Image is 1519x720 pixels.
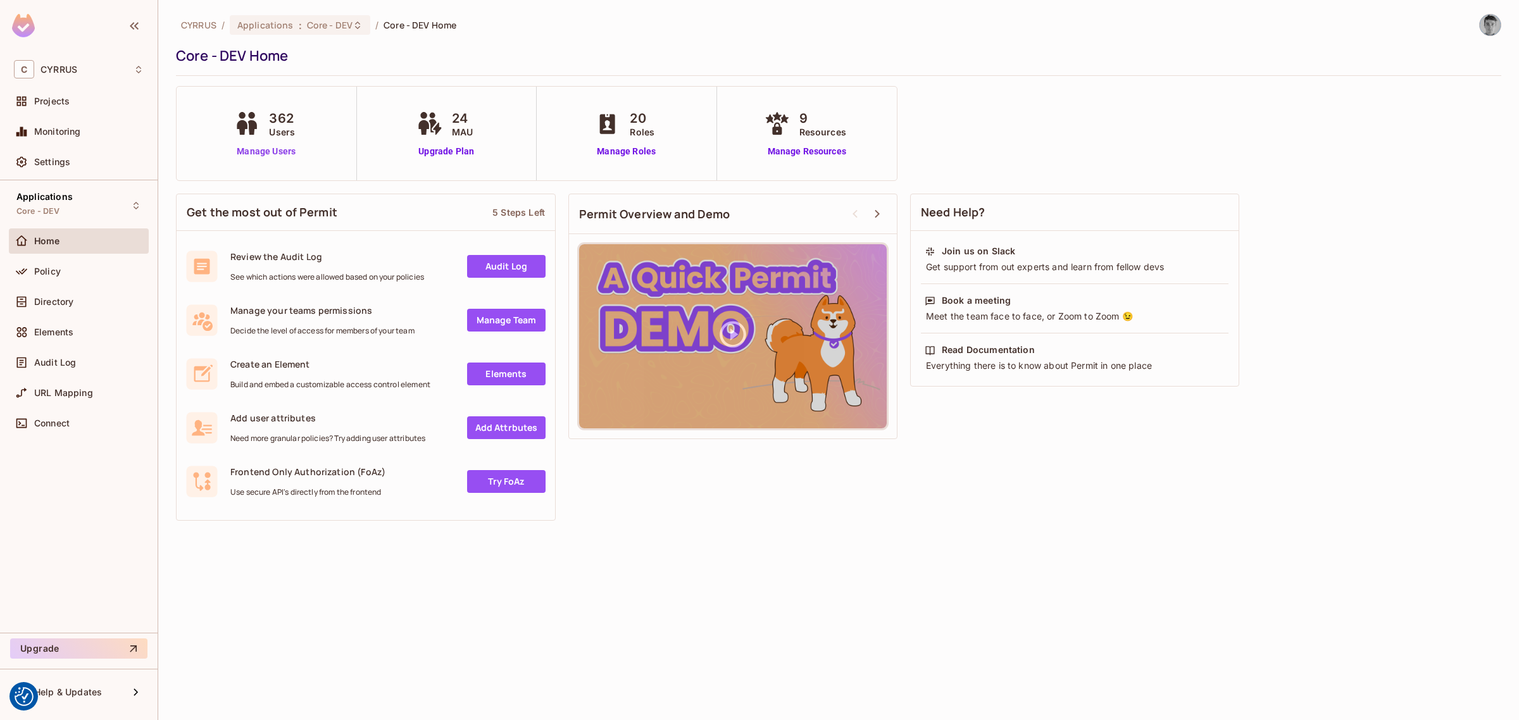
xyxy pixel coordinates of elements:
a: Add Attrbutes [467,416,546,439]
span: Applications [237,19,294,31]
a: Manage Users [231,145,301,158]
img: Revisit consent button [15,687,34,706]
li: / [222,19,225,31]
div: 5 Steps Left [492,206,545,218]
a: Manage Team [467,309,546,332]
div: Core - DEV Home [176,46,1495,65]
span: MAU [452,125,473,139]
span: 24 [452,109,473,128]
span: Decide the level of access for members of your team [230,326,415,336]
span: Help & Updates [34,687,102,697]
span: Connect [34,418,70,428]
img: Vladimír Krejsa [1480,15,1501,35]
span: : [298,20,303,30]
span: Directory [34,297,73,307]
span: Build and embed a customizable access control element [230,380,430,390]
span: Frontend Only Authorization (FoAz) [230,466,385,478]
div: Read Documentation [942,344,1035,356]
span: Need Help? [921,204,985,220]
div: Meet the team face to face, or Zoom to Zoom 😉 [925,310,1225,323]
span: Core - DEV Home [384,19,456,31]
div: Book a meeting [942,294,1011,307]
span: Elements [34,327,73,337]
span: Monitoring [34,127,81,137]
span: Permit Overview and Demo [579,206,730,222]
span: Core - DEV [307,19,353,31]
span: Core - DEV [16,206,60,216]
span: 20 [630,109,654,128]
span: Create an Element [230,358,430,370]
span: See which actions were allowed based on your policies [230,272,424,282]
a: Manage Resources [761,145,853,158]
span: C [14,60,34,78]
span: Projects [34,96,70,106]
a: Try FoAz [467,470,546,493]
span: Users [269,125,295,139]
span: 9 [799,109,846,128]
span: Resources [799,125,846,139]
li: / [375,19,378,31]
span: Home [34,236,60,246]
span: Applications [16,192,73,202]
span: Need more granular policies? Try adding user attributes [230,433,425,444]
span: Add user attributes [230,412,425,424]
span: Manage your teams permissions [230,304,415,316]
a: Audit Log [467,255,546,278]
div: Everything there is to know about Permit in one place [925,359,1225,372]
div: Join us on Slack [942,245,1015,258]
span: Workspace: CYRRUS [41,65,77,75]
span: Settings [34,157,70,167]
span: Policy [34,266,61,276]
img: SReyMgAAAABJRU5ErkJggg== [12,14,35,37]
span: Audit Log [34,357,76,368]
span: the active workspace [181,19,216,31]
button: Upgrade [10,638,147,659]
div: Get support from out experts and learn from fellow devs [925,261,1225,273]
a: Elements [467,363,546,385]
span: Review the Audit Log [230,251,424,263]
a: Manage Roles [592,145,661,158]
span: Get the most out of Permit [187,204,337,220]
span: Roles [630,125,654,139]
a: Upgrade Plan [414,145,479,158]
span: URL Mapping [34,388,93,398]
span: 362 [269,109,295,128]
button: Consent Preferences [15,687,34,706]
span: Use secure API's directly from the frontend [230,487,385,497]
